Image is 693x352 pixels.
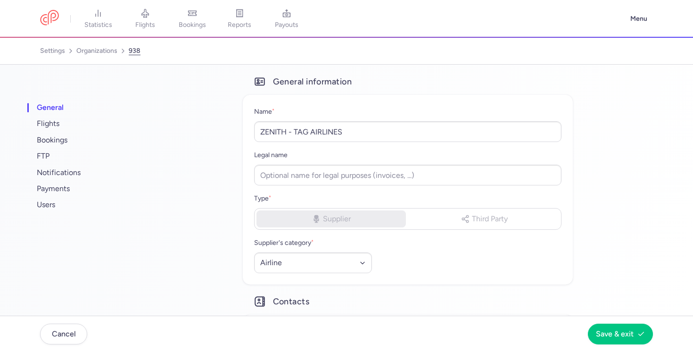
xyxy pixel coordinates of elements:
span: flights [135,21,155,29]
a: statistics [74,8,122,29]
button: general [31,100,149,116]
button: users [31,197,149,213]
h3: Contacts [243,296,573,307]
label: Name [254,106,561,117]
a: bookings [169,8,216,29]
legend: Type [254,193,271,204]
button: bookings [31,132,149,148]
a: 938 [129,43,140,59]
button: notifications [31,165,149,181]
input: Optional name for legal purposes (invoices, ...) [254,165,561,185]
span: bookings [179,21,206,29]
button: Menu [625,10,653,28]
a: flights [122,8,169,29]
span: Cancel [52,330,76,338]
a: CitizenPlane red outlined logo [40,10,59,27]
label: Legal name [254,150,561,161]
input: Der Touristik, Gambia Experience... [254,121,561,142]
label: Supplier's category [254,237,372,249]
button: payments [31,181,149,197]
button: FTP [31,148,149,164]
span: payouts [275,21,298,29]
button: Cancel [40,324,87,344]
a: payouts [263,8,310,29]
a: organizations [76,43,117,59]
a: reports [216,8,263,29]
span: Save & exit [596,330,634,338]
a: settings [40,43,65,59]
h3: General information [243,76,573,87]
button: flights [31,116,149,132]
span: statistics [84,21,112,29]
button: Save & exit [588,324,653,344]
span: reports [228,21,251,29]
